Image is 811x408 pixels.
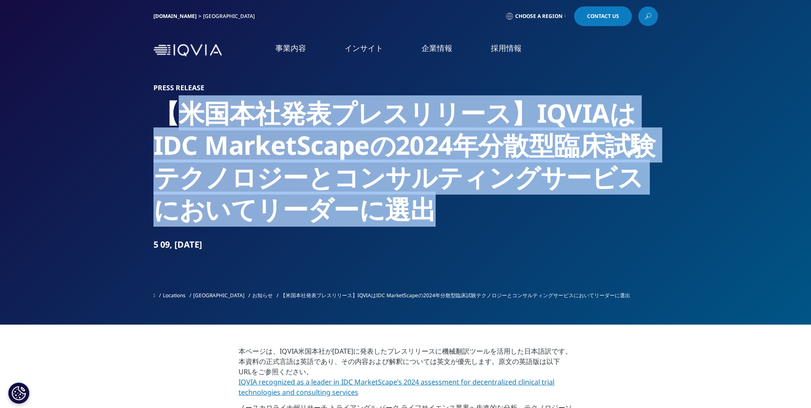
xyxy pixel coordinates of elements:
[239,377,554,397] a: IQVIA recognized as a leader in IDC MarketScape’s 2024 assessment for decentralized clinical tria...
[153,97,658,225] h2: 【米国本社発表プレスリリース】IQVIAはIDC MarketScapeの2024年分散型臨床試験テクノロジーとコンサルティングサービスにおいてリーダーに選出
[153,239,658,251] div: 5 09, [DATE]
[203,13,258,20] div: [GEOGRAPHIC_DATA]
[587,14,619,19] span: Contact Us
[275,43,306,53] a: 事業内容
[8,382,29,404] button: Cookie 設定
[163,292,186,299] a: Locations
[193,292,245,299] a: [GEOGRAPHIC_DATA]
[225,30,658,71] nav: Primary
[422,43,452,53] a: 企業情報
[239,346,572,402] p: 本ページは、IQVIA米国本社が[DATE]に発表したプレスリリースに機械翻訳ツールを活用した日本語訳です。本資料の正式言語は英語であり、その内容および解釈については英文が優先します。原文の英語...
[491,43,522,53] a: 採用情報
[345,43,383,53] a: インサイト
[280,292,630,299] span: 【米国本社発表プレスリリース】IQVIAはIDC MarketScapeの2024年分散型臨床試験テクノロジーとコンサルティングサービスにおいてリーダーに選出
[515,13,563,20] span: Choose a Region
[252,292,273,299] a: お知らせ
[153,83,658,92] h1: Press Release
[574,6,632,26] a: Contact Us
[153,12,197,20] a: [DOMAIN_NAME]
